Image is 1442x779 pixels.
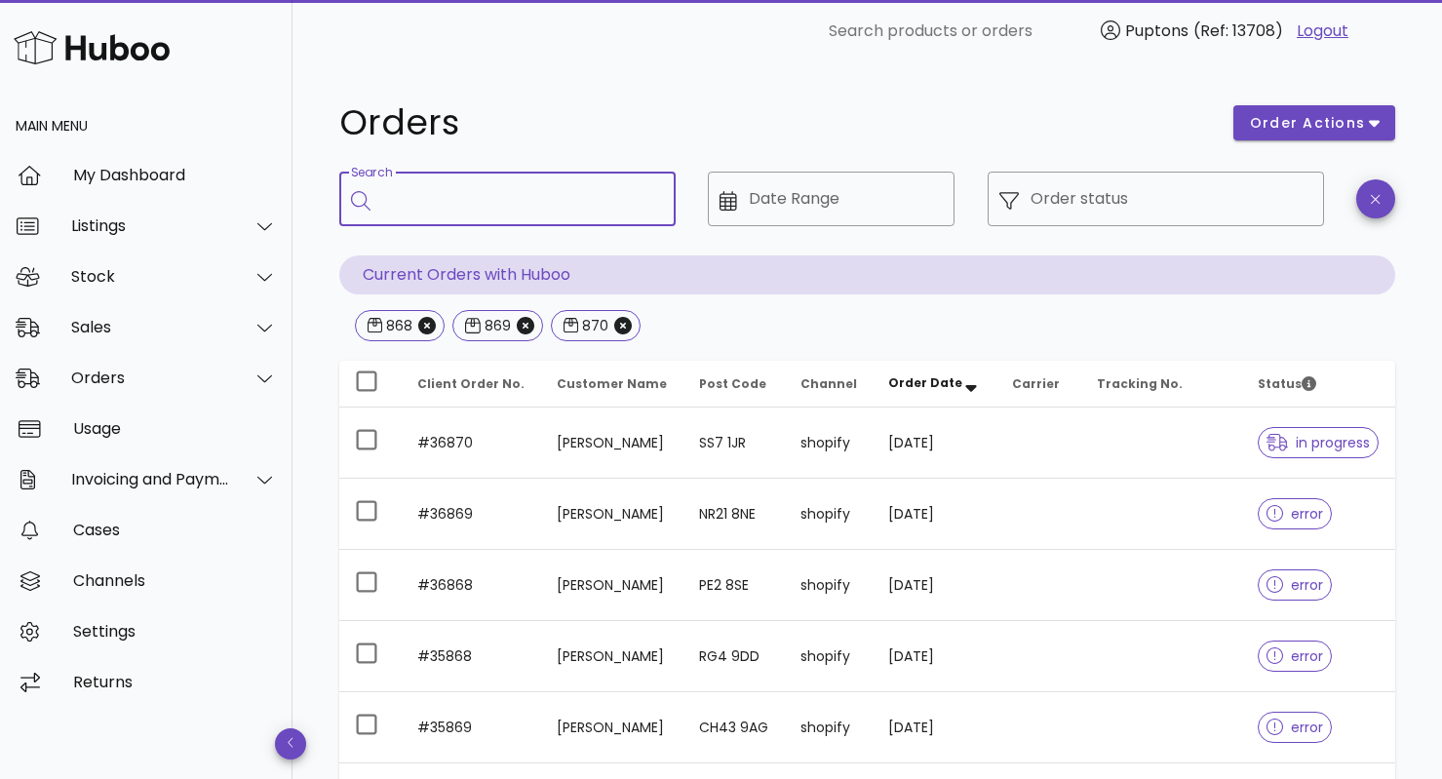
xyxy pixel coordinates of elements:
td: [PERSON_NAME] [541,550,683,621]
button: Close [614,317,632,334]
div: 869 [481,316,511,335]
span: error [1267,721,1324,734]
th: Order Date: Sorted descending. Activate to remove sorting. [873,361,996,408]
img: Huboo Logo [14,26,170,68]
span: Order Date [888,374,962,391]
div: Orders [71,369,230,387]
label: Search [351,166,392,180]
div: Listings [71,216,230,235]
div: Stock [71,267,230,286]
td: CH43 9AG [683,692,785,763]
td: #36870 [402,408,541,479]
div: Sales [71,318,230,336]
td: [PERSON_NAME] [541,408,683,479]
td: shopify [785,621,874,692]
div: Settings [73,622,277,641]
div: Channels [73,571,277,590]
td: [PERSON_NAME] [541,479,683,550]
span: Tracking No. [1097,375,1183,392]
span: (Ref: 13708) [1193,19,1283,42]
td: [DATE] [873,692,996,763]
td: #35869 [402,692,541,763]
span: error [1267,507,1324,521]
td: NR21 8NE [683,479,785,550]
span: Post Code [699,375,766,392]
div: My Dashboard [73,166,277,184]
td: #36869 [402,479,541,550]
td: RG4 9DD [683,621,785,692]
span: Puptons [1125,19,1189,42]
td: shopify [785,692,874,763]
td: SS7 1JR [683,408,785,479]
td: [PERSON_NAME] [541,621,683,692]
td: [DATE] [873,621,996,692]
td: [DATE] [873,479,996,550]
span: Status [1258,375,1316,392]
button: order actions [1233,105,1395,140]
th: Status [1242,361,1395,408]
div: Cases [73,521,277,539]
td: shopify [785,479,874,550]
span: order actions [1249,113,1366,134]
div: Usage [73,419,277,438]
span: error [1267,649,1324,663]
th: Carrier [996,361,1081,408]
th: Channel [785,361,874,408]
a: Logout [1297,19,1348,43]
td: shopify [785,550,874,621]
p: Current Orders with Huboo [339,255,1395,294]
span: in progress [1267,436,1370,449]
th: Customer Name [541,361,683,408]
span: Channel [800,375,857,392]
button: Close [517,317,534,334]
td: #35868 [402,621,541,692]
span: Carrier [1012,375,1060,392]
td: PE2 8SE [683,550,785,621]
span: Customer Name [557,375,667,392]
span: error [1267,578,1324,592]
th: Post Code [683,361,785,408]
th: Client Order No. [402,361,541,408]
td: [PERSON_NAME] [541,692,683,763]
span: Client Order No. [417,375,525,392]
h1: Orders [339,105,1210,140]
td: [DATE] [873,408,996,479]
div: 870 [578,316,608,335]
td: #36868 [402,550,541,621]
button: Close [418,317,436,334]
div: Returns [73,673,277,691]
div: 868 [382,316,412,335]
td: shopify [785,408,874,479]
div: Invoicing and Payments [71,470,230,488]
th: Tracking No. [1081,361,1242,408]
td: [DATE] [873,550,996,621]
